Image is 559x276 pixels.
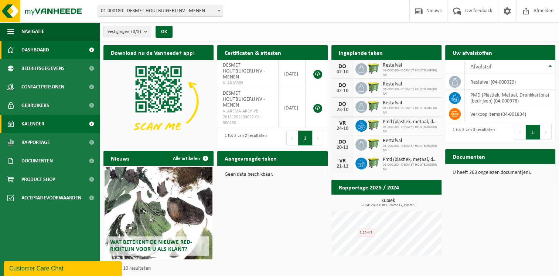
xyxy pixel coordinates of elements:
td: PMD (Plastiek, Metaal, Drankkartons) (bedrijven) (04-000978) [465,90,555,106]
h2: Aangevraagde taken [217,151,284,165]
span: 2024: 20,900 m3 - 2025: 17,160 m3 [335,203,442,207]
h2: Download nu de Vanheede+ app! [103,45,202,60]
div: DO [335,64,350,70]
img: WB-0660-HPE-GN-50 [367,62,380,75]
span: VLAREMA-ARCHIVE-20131202103022-01-000180 [223,108,273,126]
a: Bekijk rapportage [386,194,441,209]
button: 1 [298,131,313,145]
span: Vestigingen [108,26,141,37]
img: WB-0660-HPE-GN-50 [367,156,380,169]
span: Acceptatievoorwaarden [21,189,81,207]
span: Contactpersonen [21,78,64,96]
button: Vestigingen(3/3) [103,26,151,37]
span: Documenten [21,152,53,170]
span: Rapportage [21,133,50,152]
div: 20-11 [335,145,350,150]
span: Dashboard [21,41,49,59]
img: WB-0660-HPE-GN-50 [367,119,380,131]
div: DO [335,83,350,88]
span: Restafval [383,63,438,68]
button: OK [156,26,173,38]
img: WB-0660-HPE-GN-50 [367,138,380,150]
button: Next [540,125,552,139]
div: 21-11 [335,164,350,169]
div: 1 tot 3 van 3 resultaten [449,124,495,140]
span: DESMET HOUTBUIGERIJ NV - MENEN [223,63,265,80]
span: 01-000180 - DESMET HOUTBUIGERIJ NV - MENEN [98,6,223,16]
span: Navigatie [21,22,44,41]
div: 1 tot 2 van 2 resultaten [221,130,267,146]
td: [DATE] [279,88,306,128]
span: Restafval [383,100,438,106]
span: 01-000180 - DESMET HOUTBUIGERIJ NV - MENEN [98,6,223,17]
a: Wat betekent de nieuwe RED-richtlijn voor u als klant? [105,167,212,259]
span: Pmd (plastiek, metaal, drankkartons) (bedrijven) [383,119,438,125]
span: 01-000180 - DESMET HOUTBUIGERIJ NV [383,125,438,134]
button: Previous [286,131,298,145]
img: WB-0660-HPE-GN-50 [367,100,380,112]
span: 01-000180 - DESMET HOUTBUIGERIJ NV [383,144,438,153]
div: DO [335,139,350,145]
span: Pmd (plastiek, metaal, drankkartons) (bedrijven) [383,157,438,163]
span: Gebruikers [21,96,49,115]
h2: Nieuws [103,151,137,165]
p: U heeft 263 ongelezen document(en). [453,170,548,175]
span: Kalender [21,115,44,133]
div: VR [335,120,350,126]
button: 1 [526,125,540,139]
div: 2,20 m3 [358,229,374,237]
h2: Uw afvalstoffen [445,45,500,60]
span: 01-000180 - DESMET HOUTBUIGERIJ NV [383,68,438,77]
span: Product Shop [21,170,55,189]
h3: Kubiek [335,198,442,207]
iframe: chat widget [4,260,123,276]
h2: Ingeplande taken [331,45,390,60]
span: Wat betekent de nieuwe RED-richtlijn voor u als klant? [110,239,192,252]
div: VR [335,158,350,164]
span: 01-000180 - DESMET HOUTBUIGERIJ NV [383,106,438,115]
td: restafval (04-000029) [465,74,555,90]
p: 1 van 10 resultaten [111,266,210,271]
div: 24-10 [335,126,350,131]
span: Afvalstof [470,64,491,70]
div: 02-10 [335,88,350,94]
span: DESMET HOUTBUIGERIJ NV - MENEN [223,91,265,108]
span: VLA610889 [223,80,273,86]
div: 02-10 [335,70,350,75]
span: Restafval [383,138,438,144]
h2: Documenten [445,149,492,164]
button: Previous [514,125,526,139]
td: verkoop items (04-001834) [465,106,555,122]
h2: Rapportage 2025 / 2024 [331,180,406,194]
p: Geen data beschikbaar. [225,172,320,177]
a: Alle artikelen [167,151,213,166]
div: 23-10 [335,107,350,112]
span: 01-000180 - DESMET HOUTBUIGERIJ NV [383,87,438,96]
h2: Certificaten & attesten [217,45,289,60]
button: Next [313,131,324,145]
td: [DATE] [279,60,306,88]
count: (3/3) [131,29,141,34]
div: DO [335,101,350,107]
span: 01-000180 - DESMET HOUTBUIGERIJ NV [383,163,438,172]
span: Bedrijfsgegevens [21,59,65,78]
span: Restafval [383,81,438,87]
img: WB-0660-HPE-GN-50 [367,81,380,94]
img: Download de VHEPlus App [103,60,214,143]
